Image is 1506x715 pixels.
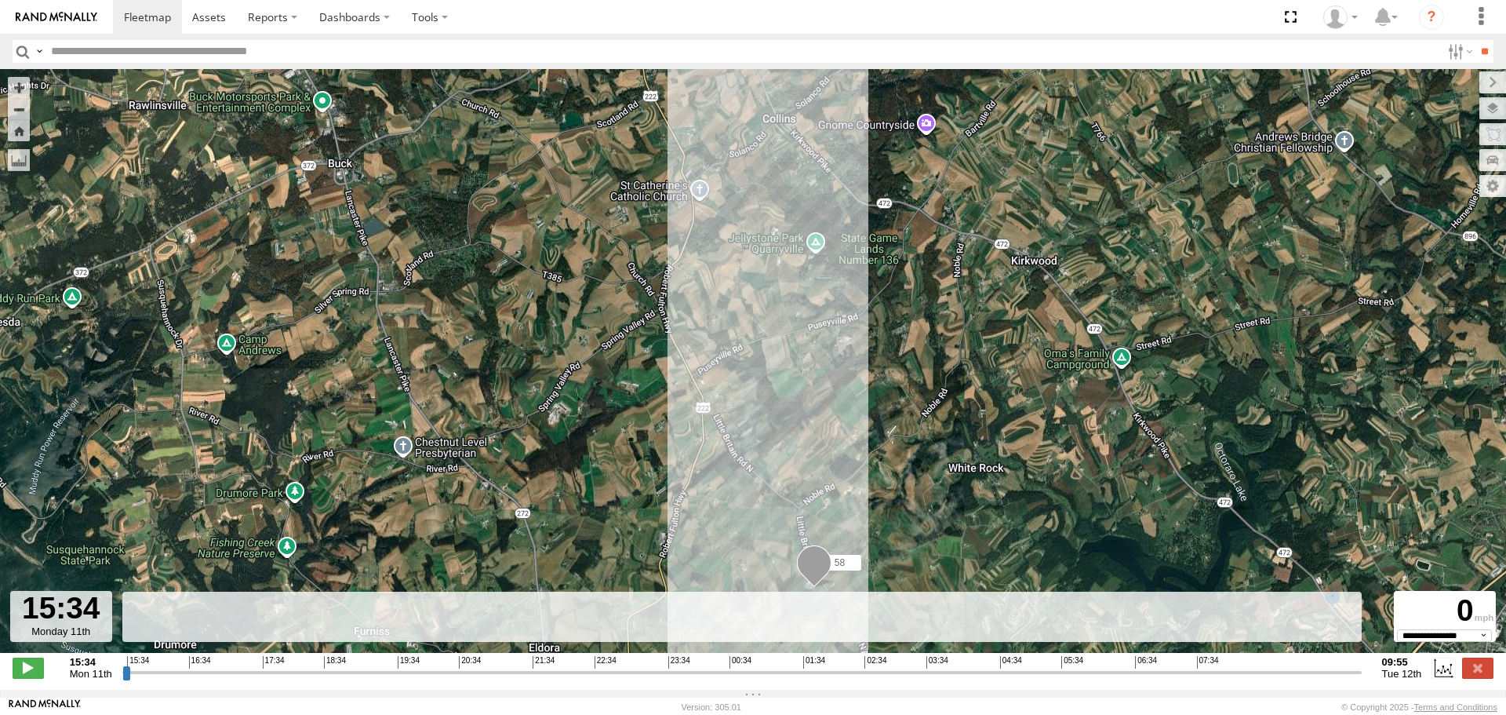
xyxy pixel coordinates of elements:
[13,658,44,678] label: Play/Stop
[8,120,30,141] button: Zoom Home
[1396,593,1493,629] div: 0
[9,699,81,715] a: Visit our Website
[1442,40,1475,63] label: Search Filter Options
[16,12,97,23] img: rand-logo.svg
[189,656,211,669] span: 16:34
[803,656,825,669] span: 01:34
[668,656,690,669] span: 23:34
[70,656,112,668] strong: 15:34
[864,656,886,669] span: 02:34
[459,656,481,669] span: 20:34
[1462,658,1493,678] label: Close
[324,656,346,669] span: 18:34
[1414,702,1497,712] a: Terms and Conditions
[263,656,285,669] span: 17:34
[682,702,741,712] div: Version: 305.01
[1479,175,1506,197] label: Map Settings
[8,149,30,171] label: Measure
[1000,656,1022,669] span: 04:34
[1318,5,1363,29] div: Chris Burkhart
[8,77,30,98] button: Zoom in
[1135,656,1157,669] span: 06:34
[1382,656,1422,668] strong: 09:55
[595,656,617,669] span: 22:34
[398,656,420,669] span: 19:34
[127,656,149,669] span: 15:34
[926,656,948,669] span: 03:34
[70,668,112,680] span: Mon 11th Aug 2025
[8,98,30,120] button: Zoom out
[1061,656,1083,669] span: 05:34
[729,656,751,669] span: 00:34
[835,557,845,568] span: 58
[533,656,555,669] span: 21:34
[1419,5,1444,30] i: ?
[1341,702,1497,712] div: © Copyright 2025 -
[1382,668,1422,680] span: Tue 12th Aug 2025
[33,40,45,63] label: Search Query
[1197,656,1219,669] span: 07:34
